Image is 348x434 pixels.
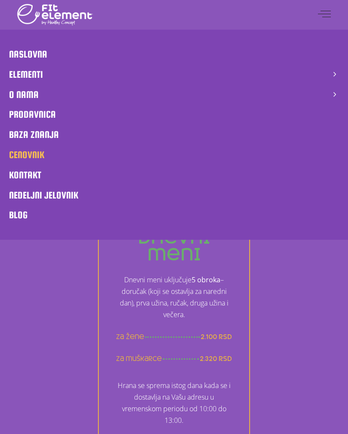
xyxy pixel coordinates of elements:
[9,169,41,180] span: Kontakt
[9,209,27,220] span: Blog
[9,106,339,123] a: Prodavnica
[9,46,339,63] a: Naslovna
[9,166,339,184] a: Kontakt
[9,189,78,201] span: Nedeljni jelovnik
[116,380,232,426] p: Hrana se sprema istog dana kada se i dostavlja na Vašu adresu u vremenskom periodu od 10:00 do 13...
[9,149,44,160] span: Cenovnik
[9,206,339,224] a: Blog
[9,49,47,60] span: Naslovna
[9,69,43,80] span: Elementi
[116,354,162,364] span: za muškarce
[17,2,93,28] img: logo main
[116,274,232,321] p: Dnevni meni uključuje – doručak (koji se ostavlja za naredni dan), prva užina, ručak, druga užina...
[9,126,339,144] a: Baza znanja
[9,109,56,120] span: Prodavnica
[9,186,339,204] a: Nedeljni jelovnik
[116,332,144,342] span: za žene
[9,146,339,164] a: Cenovnik
[200,354,232,364] span: 2.320 rsd
[116,229,232,263] h3: dnevni meni
[201,332,232,342] span: 2.100 rsd
[192,275,220,284] strong: 5 obroka
[9,89,39,100] span: O nama
[9,129,59,140] span: Baza znanja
